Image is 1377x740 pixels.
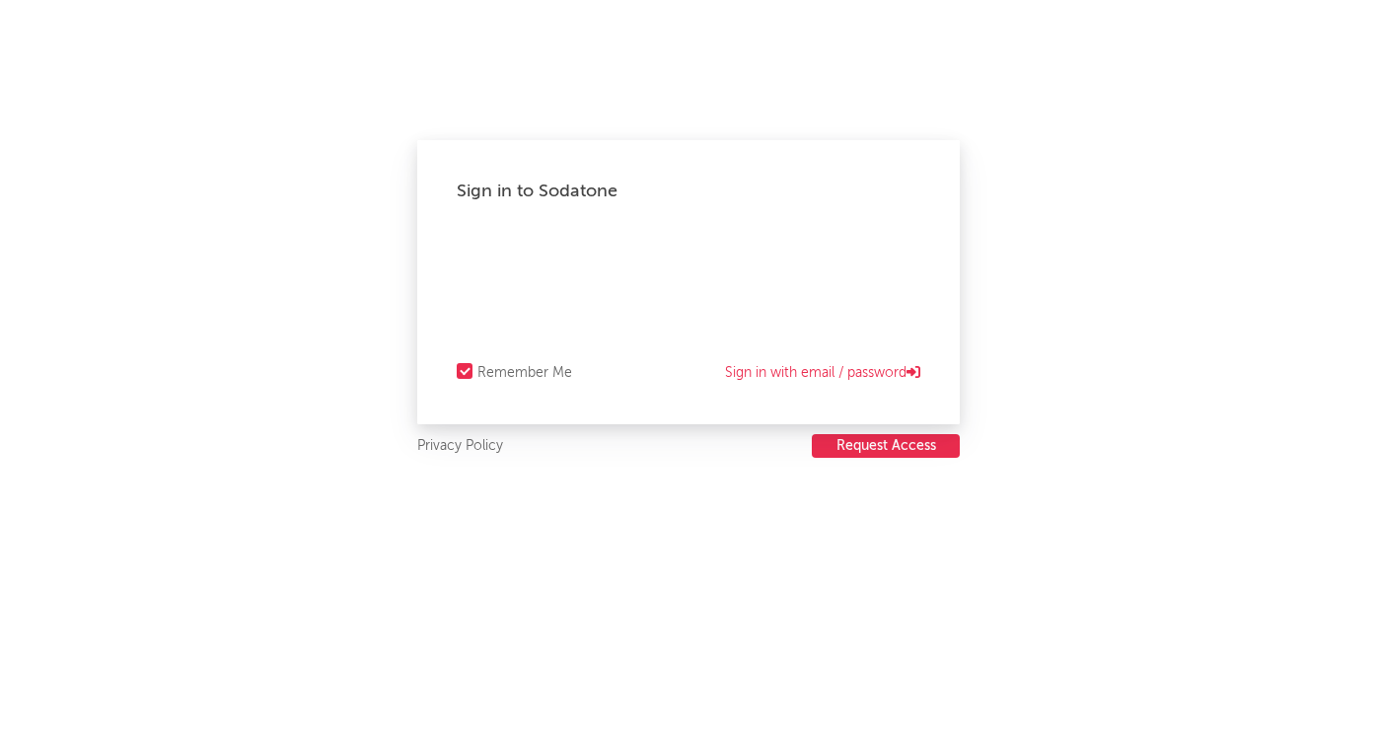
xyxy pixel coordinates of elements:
[477,361,572,385] div: Remember Me
[812,434,960,458] button: Request Access
[417,434,503,459] a: Privacy Policy
[457,180,920,203] div: Sign in to Sodatone
[812,434,960,459] a: Request Access
[725,361,920,385] a: Sign in with email / password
